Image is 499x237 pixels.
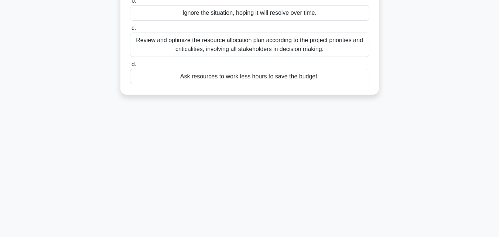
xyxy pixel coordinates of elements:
div: Ask resources to work less hours to save the budget. [130,69,369,84]
span: c. [131,25,136,31]
span: d. [131,61,136,67]
div: Ignore the situation, hoping it will resolve over time. [130,5,369,21]
div: Review and optimize the resource allocation plan according to the project priorities and critical... [130,33,369,57]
